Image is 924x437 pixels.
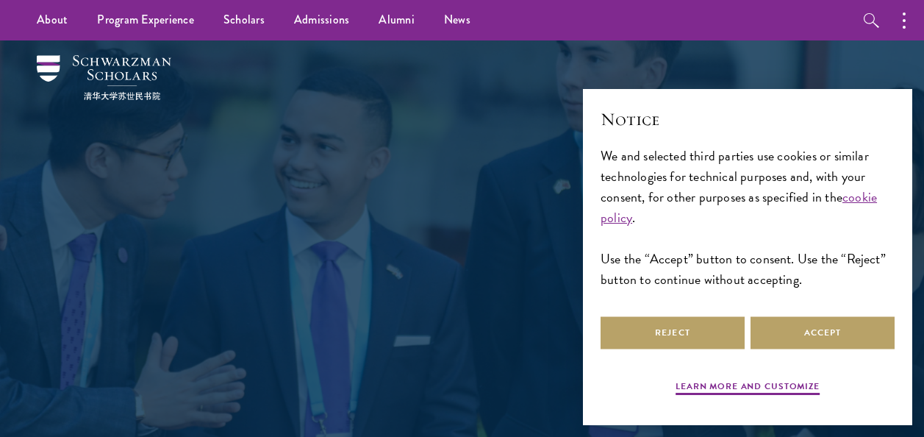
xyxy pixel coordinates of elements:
button: Reject [601,316,745,349]
img: Schwarzman Scholars [37,55,171,100]
h2: Notice [601,107,895,132]
a: cookie policy [601,187,877,227]
div: We and selected third parties use cookies or similar technologies for technical purposes and, wit... [601,146,895,291]
button: Accept [751,316,895,349]
button: Learn more and customize [676,380,820,397]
